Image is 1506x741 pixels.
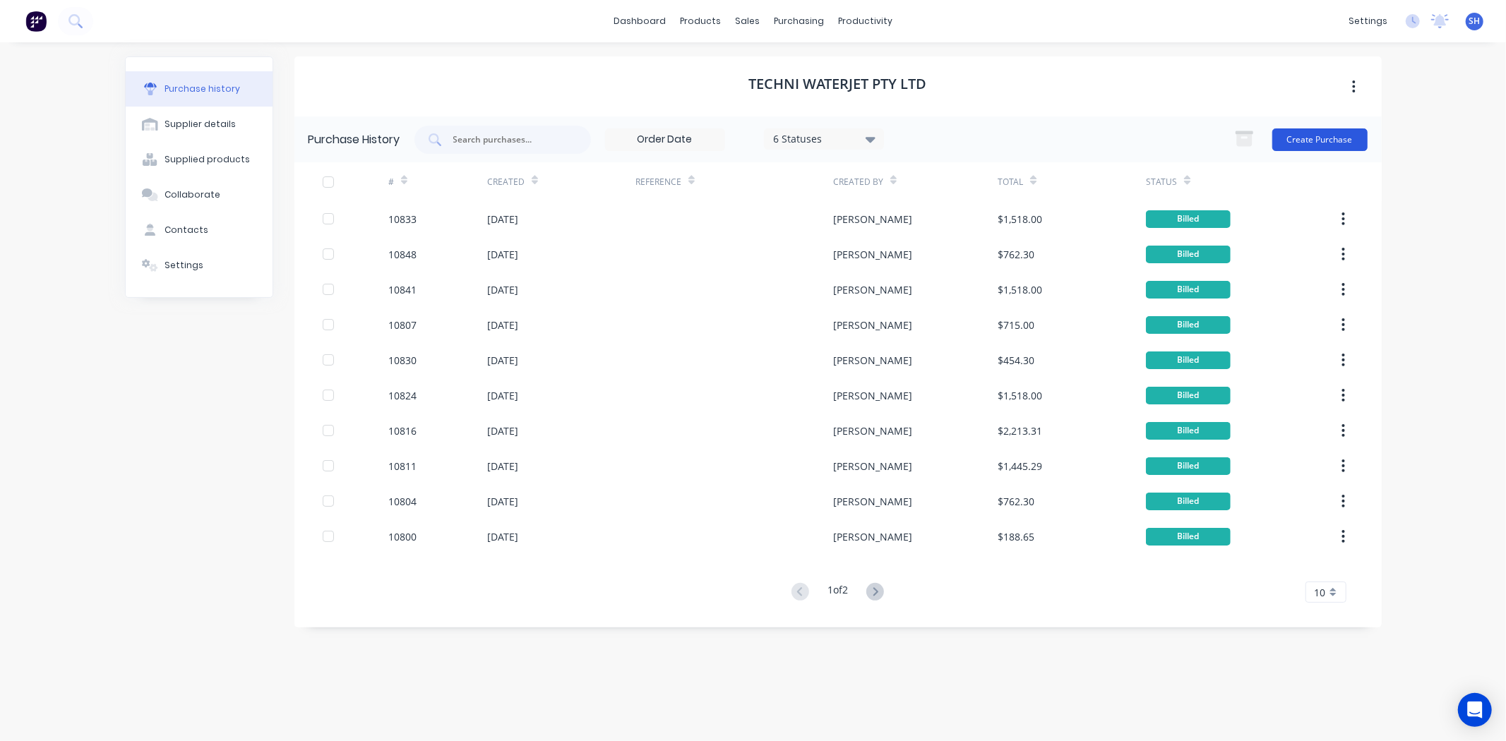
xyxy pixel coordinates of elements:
[388,247,417,262] div: 10848
[749,76,927,92] h1: Techni Waterjet Pty Ltd
[487,353,518,368] div: [DATE]
[998,282,1042,297] div: $1,518.00
[487,282,518,297] div: [DATE]
[728,11,767,32] div: sales
[126,248,273,283] button: Settings
[487,176,525,188] div: Created
[487,318,518,332] div: [DATE]
[1146,316,1231,334] div: Billed
[833,282,912,297] div: [PERSON_NAME]
[767,11,831,32] div: purchasing
[998,494,1034,509] div: $762.30
[1146,210,1231,228] div: Billed
[673,11,728,32] div: products
[388,212,417,227] div: 10833
[1469,15,1481,28] span: SH
[388,423,417,438] div: 10816
[998,529,1034,544] div: $188.65
[998,353,1034,368] div: $454.30
[998,459,1042,474] div: $1,445.29
[487,423,518,438] div: [DATE]
[1146,246,1231,263] div: Billed
[388,529,417,544] div: 10800
[165,153,250,166] div: Supplied products
[998,176,1023,188] div: Total
[1146,281,1231,299] div: Billed
[1272,128,1368,151] button: Create Purchase
[309,131,400,148] div: Purchase History
[388,459,417,474] div: 10811
[126,107,273,142] button: Supplier details
[998,318,1034,332] div: $715.00
[487,494,518,509] div: [DATE]
[833,459,912,474] div: [PERSON_NAME]
[635,176,681,188] div: Reference
[165,259,203,272] div: Settings
[833,176,883,188] div: Created By
[827,582,848,603] div: 1 of 2
[388,176,394,188] div: #
[388,318,417,332] div: 10807
[998,423,1042,438] div: $2,213.31
[833,353,912,368] div: [PERSON_NAME]
[487,212,518,227] div: [DATE]
[606,129,724,150] input: Order Date
[1341,11,1394,32] div: settings
[833,247,912,262] div: [PERSON_NAME]
[487,388,518,403] div: [DATE]
[833,212,912,227] div: [PERSON_NAME]
[1146,176,1177,188] div: Status
[833,529,912,544] div: [PERSON_NAME]
[998,247,1034,262] div: $762.30
[165,224,208,236] div: Contacts
[1458,693,1492,727] div: Open Intercom Messenger
[126,71,273,107] button: Purchase history
[165,188,220,201] div: Collaborate
[1146,493,1231,510] div: Billed
[487,247,518,262] div: [DATE]
[388,388,417,403] div: 10824
[25,11,47,32] img: Factory
[833,494,912,509] div: [PERSON_NAME]
[165,83,240,95] div: Purchase history
[773,131,874,146] div: 6 Statuses
[487,529,518,544] div: [DATE]
[1146,457,1231,475] div: Billed
[126,212,273,248] button: Contacts
[833,423,912,438] div: [PERSON_NAME]
[126,142,273,177] button: Supplied products
[388,494,417,509] div: 10804
[833,318,912,332] div: [PERSON_NAME]
[1146,387,1231,404] div: Billed
[1146,422,1231,440] div: Billed
[833,388,912,403] div: [PERSON_NAME]
[1315,585,1326,600] span: 10
[452,133,569,147] input: Search purchases...
[1146,528,1231,546] div: Billed
[487,459,518,474] div: [DATE]
[998,212,1042,227] div: $1,518.00
[1146,351,1231,369] div: Billed
[388,282,417,297] div: 10841
[388,353,417,368] div: 10830
[126,177,273,212] button: Collaborate
[998,388,1042,403] div: $1,518.00
[831,11,900,32] div: productivity
[165,118,236,131] div: Supplier details
[606,11,673,32] a: dashboard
